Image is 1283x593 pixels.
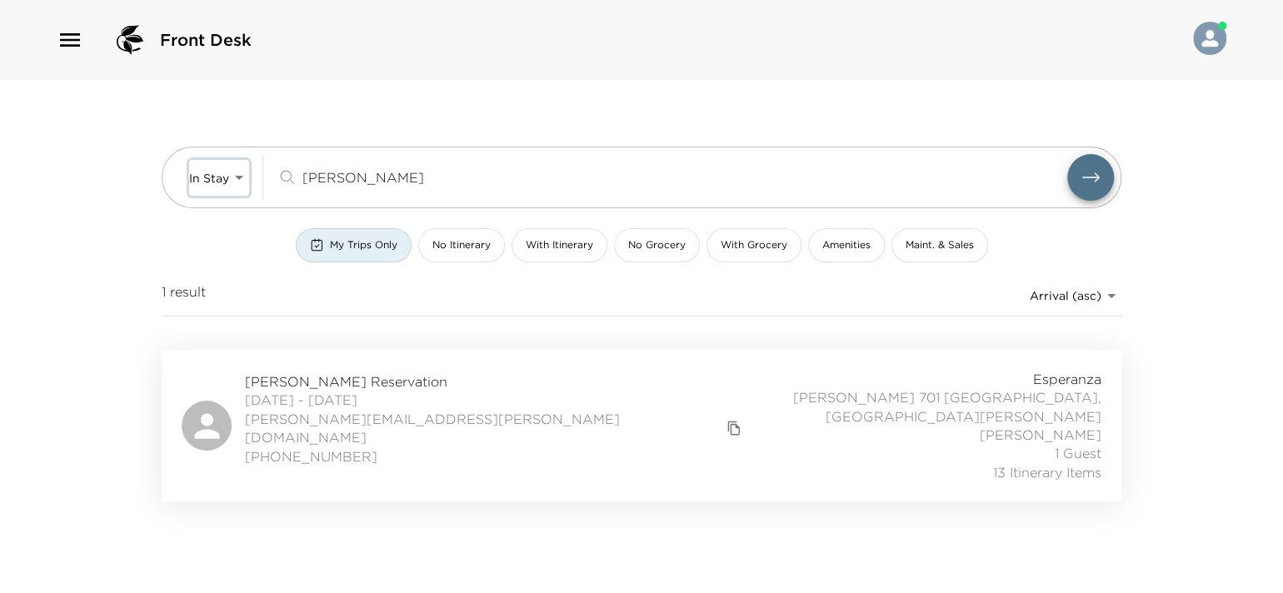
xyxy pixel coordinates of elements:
span: 1 Guest [1055,444,1101,462]
span: [PERSON_NAME] [980,426,1101,444]
button: With Itinerary [512,228,607,262]
span: With Itinerary [526,238,593,252]
span: Maint. & Sales [906,238,974,252]
button: Maint. & Sales [891,228,988,262]
span: 1 result [162,282,206,309]
span: [PERSON_NAME] 701 [GEOGRAPHIC_DATA], [GEOGRAPHIC_DATA][PERSON_NAME] [746,388,1101,426]
span: Amenities [822,238,871,252]
a: [PERSON_NAME][EMAIL_ADDRESS][PERSON_NAME][DOMAIN_NAME] [245,410,722,447]
button: Amenities [808,228,885,262]
input: Search by traveler, residence, or concierge [302,167,1067,187]
span: Front Desk [160,28,252,52]
img: User [1193,22,1226,55]
img: logo [110,20,150,60]
span: [DATE] - [DATE] [245,391,746,409]
button: copy primary member email [722,416,746,440]
span: With Grocery [721,238,787,252]
span: [PHONE_NUMBER] [245,447,746,466]
button: No Itinerary [418,228,505,262]
span: No Itinerary [432,238,491,252]
button: My Trips Only [296,228,412,262]
span: [PERSON_NAME] Reservation [245,372,746,391]
span: No Grocery [628,238,686,252]
span: 13 Itinerary Items [993,463,1101,481]
span: My Trips Only [330,238,397,252]
button: No Grocery [614,228,700,262]
span: In Stay [189,171,229,186]
button: With Grocery [706,228,801,262]
a: [PERSON_NAME] Reservation[DATE] - [DATE][PERSON_NAME][EMAIL_ADDRESS][PERSON_NAME][DOMAIN_NAME]cop... [162,350,1121,501]
span: Arrival (asc) [1030,288,1101,303]
span: Esperanza [1033,370,1101,388]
